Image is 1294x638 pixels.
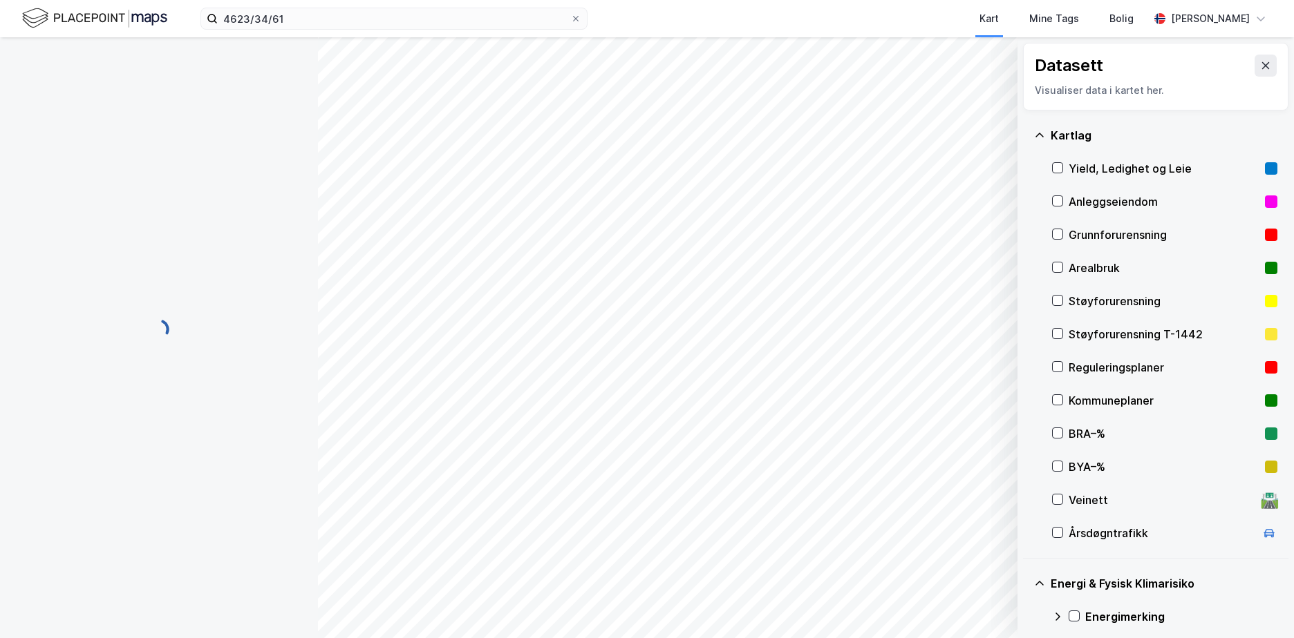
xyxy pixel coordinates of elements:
[1069,226,1259,243] div: Grunnforurensning
[1069,525,1255,541] div: Årsdøgntrafikk
[1035,82,1277,99] div: Visualiser data i kartet her.
[1069,293,1259,309] div: Støyforurensning
[1225,572,1294,638] iframe: Chat Widget
[1085,608,1277,625] div: Energimerking
[1069,359,1259,376] div: Reguleringsplaner
[218,8,570,29] input: Søk på adresse, matrikkel, gårdeiere, leietakere eller personer
[1035,55,1103,77] div: Datasett
[148,318,170,340] img: spinner.a6d8c91a73a9ac5275cf975e30b51cfb.svg
[1069,193,1259,210] div: Anleggseiendom
[22,6,167,30] img: logo.f888ab2527a4732fd821a326f86c7f29.svg
[979,10,999,27] div: Kart
[1069,425,1259,442] div: BRA–%
[1069,160,1259,177] div: Yield, Ledighet og Leie
[1171,10,1250,27] div: [PERSON_NAME]
[1051,575,1277,592] div: Energi & Fysisk Klimarisiko
[1069,492,1255,508] div: Veinett
[1069,392,1259,409] div: Kommuneplaner
[1029,10,1079,27] div: Mine Tags
[1069,458,1259,475] div: BYA–%
[1051,127,1277,144] div: Kartlag
[1069,260,1259,276] div: Arealbruk
[1069,326,1259,342] div: Støyforurensning T-1442
[1109,10,1134,27] div: Bolig
[1260,491,1279,509] div: 🛣️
